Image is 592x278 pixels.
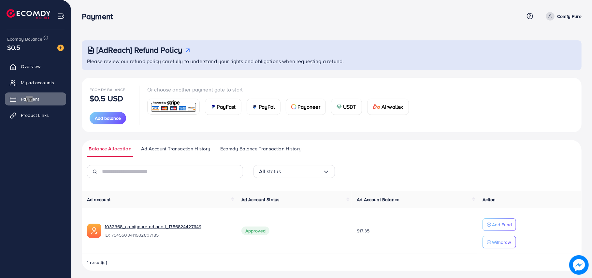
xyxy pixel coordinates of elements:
a: Overview [5,60,66,73]
span: Product Links [21,112,49,118]
img: image [57,45,64,51]
span: $17.35 [357,228,369,234]
span: All status [259,166,281,176]
span: My ad accounts [21,79,54,86]
a: cardAirwallex [367,99,409,115]
a: card [147,99,200,115]
img: card [373,104,381,109]
input: Search for option [281,166,323,176]
p: Withdraw [492,238,511,246]
span: 1 result(s) [87,259,107,266]
span: Ecomdy Balance Transaction History [220,145,301,152]
div: <span class='underline'>1032368_comfypure ad acc 1_1756824427649</span></br>7545503411932807185 [105,223,231,238]
img: card [252,104,257,109]
span: PayFast [217,103,236,111]
span: $0.5 [7,43,21,52]
img: card [291,104,296,109]
img: ic-ads-acc.e4c84228.svg [87,224,101,238]
img: image [569,255,589,275]
a: My ad accounts [5,76,66,89]
span: Add balance [95,115,121,121]
button: Add balance [90,112,126,124]
img: card [210,104,216,109]
span: Action [483,196,496,203]
span: Airwallex [382,103,403,111]
img: logo [7,9,51,19]
p: Add Fund [492,221,512,229]
a: cardPayFast [205,99,241,115]
span: Ad Account Status [241,196,280,203]
span: Ad Account Balance [357,196,399,203]
a: 1032368_comfypure ad acc 1_1756824427649 [105,223,201,230]
h3: Payment [82,12,118,21]
a: cardUSDT [331,99,362,115]
span: Ad account [87,196,111,203]
span: Ad Account Transaction History [141,145,210,152]
button: Add Fund [483,218,516,231]
span: Approved [241,227,269,235]
span: Payment [21,96,39,102]
a: cardPayoneer [286,99,326,115]
span: Overview [21,63,40,70]
span: USDT [343,103,356,111]
a: Payment [5,92,66,105]
h3: [AdReach] Refund Policy [96,45,182,55]
p: Please review our refund policy carefully to understand your rights and obligations when requesti... [87,57,578,65]
div: Search for option [253,165,335,178]
button: Withdraw [483,236,516,248]
img: card [150,100,197,114]
span: Ecomdy Balance [90,87,125,92]
span: Balance Allocation [89,145,131,152]
span: ID: 7545503411932807185 [105,232,231,238]
p: Or choose another payment gate to start [147,86,414,93]
a: Product Links [5,109,66,122]
span: PayPal [259,103,275,111]
img: card [337,104,342,109]
img: menu [57,12,65,20]
p: $0.5 USD [90,94,123,102]
span: Payoneer [298,103,320,111]
p: Comfy Pure [557,12,582,20]
a: Comfy Pure [543,12,582,21]
a: cardPayPal [247,99,281,115]
span: Ecomdy Balance [7,36,42,42]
